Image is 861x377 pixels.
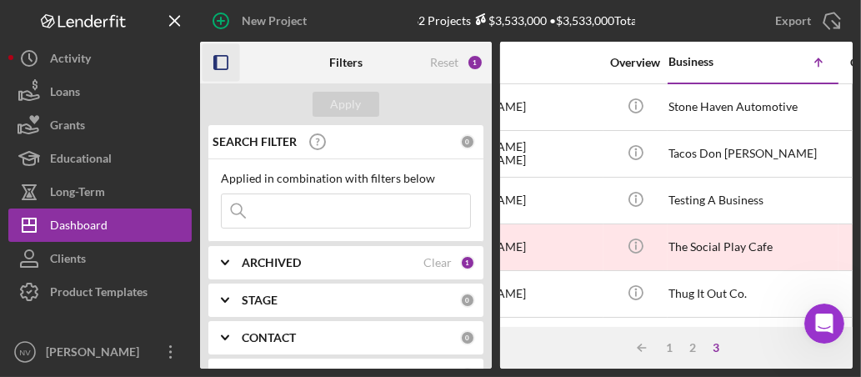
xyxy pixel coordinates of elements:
div: 1 [658,341,682,354]
button: Educational [8,142,192,175]
div: Product Templates [50,275,148,313]
div: Activity [50,42,91,79]
div: Tacos Don [PERSON_NAME] [668,132,835,176]
b: Filters [329,56,363,69]
div: Testing A Business [668,178,835,223]
div: Thug It Out Co. [668,272,835,316]
div: 0 [460,293,475,308]
div: Dashboard [50,209,108,246]
span: Name [17,180,51,194]
span: Change which Product a [17,108,158,121]
button: NV[PERSON_NAME] [8,335,192,369]
div: 0 [460,134,475,149]
div: Clear [298,54,311,68]
div: Export [775,4,811,38]
span: , [243,163,246,176]
div: 3 [705,341,728,354]
span: Home [38,249,73,260]
div: Apply [331,92,362,117]
b: ARCHIVED [242,256,301,269]
div: Reset [430,56,458,69]
div: Toes On Tour [668,319,835,363]
div: Grants [50,108,85,146]
div: Educational [50,142,112,179]
b: SEARCH FILTER [213,135,297,148]
div: [PERSON_NAME] [PERSON_NAME] [433,132,600,176]
button: Grants [8,108,192,142]
div: Business [668,55,752,68]
span: Messages [138,249,196,260]
b: STAGE [242,294,278,307]
button: Dashboard [8,209,192,242]
button: Loans [8,75,192,108]
button: Clients [8,242,192,275]
div: Long-Term [50,175,105,213]
div: [PERSON_NAME] [433,319,600,363]
div: [PERSON_NAME] [433,85,600,129]
button: Apply [313,92,379,117]
div: Close [293,7,323,37]
div: $3,533,000 [472,13,548,28]
div: Applied in combination with filters below [221,172,471,185]
span: Upload & Download Documents [17,145,203,158]
div: New Project [242,4,307,38]
div: Overview [604,56,667,69]
div: 62 Projects • $3,533,000 Total [413,13,641,28]
button: Product Templates [8,275,192,309]
span: Client [158,108,192,121]
button: New Project [200,4,323,38]
div: Stone Haven Automotive [668,85,835,129]
div: 2 [682,341,705,354]
div: 1 [467,54,483,71]
div: Clear [423,256,452,269]
button: Help [223,207,333,274]
input: Search for help [12,44,322,77]
div: 0 [460,330,475,345]
button: Activity [8,42,192,75]
b: CONTACT [242,331,296,344]
div: Client [433,56,600,69]
span: is Invited to [192,108,260,121]
div: Clients [50,242,86,279]
div: [PERSON_NAME] [42,335,150,373]
div: 1 [460,255,475,270]
iframe: Intercom live chat [804,304,844,344]
text: NV [19,348,31,357]
div: [PERSON_NAME] [433,225,600,269]
div: [PERSON_NAME] [433,178,600,223]
span: Help [263,249,293,260]
span: Name [208,163,243,176]
div: Loans [50,75,80,113]
span: Client [247,163,281,176]
button: Long-Term [8,175,192,209]
h1: Help [146,8,191,36]
button: Messages [111,207,222,274]
span: , Checklist Item [51,180,142,194]
span: ... be renamed with the Business [17,163,208,176]
button: Export [758,4,853,38]
div: The Social Play Cafe [668,225,835,269]
div: [PERSON_NAME] [433,272,600,316]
